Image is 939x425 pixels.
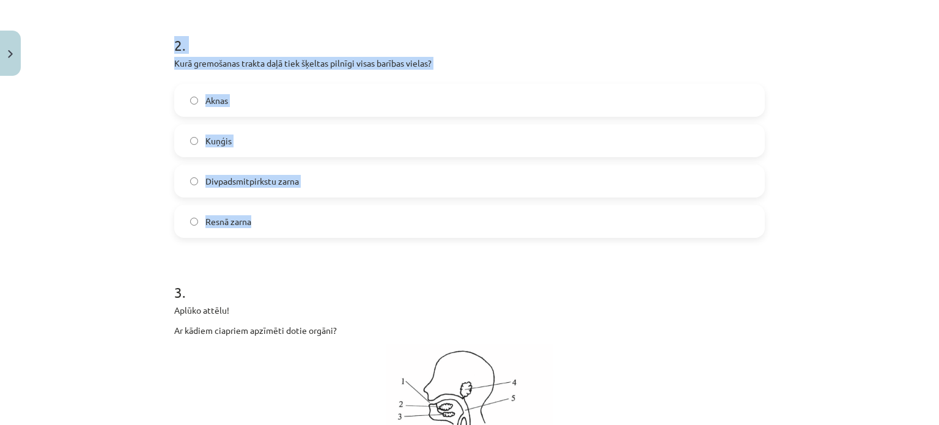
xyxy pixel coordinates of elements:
span: Aknas [205,94,228,107]
h1: 3 . [174,262,765,300]
input: Resnā zarna [190,218,198,226]
input: Kuņģis [190,137,198,145]
p: Ar kādiem ciapriem apzīmēti dotie orgāni? [174,324,765,337]
span: Kuņģis [205,135,232,147]
p: Kurā gremošanas trakta daļā tiek šķeltas pilnīgi visas barības vielas? [174,57,765,70]
img: icon-close-lesson-0947bae3869378f0d4975bcd49f059093ad1ed9edebbc8119c70593378902aed.svg [8,50,13,58]
span: Resnā zarna [205,215,251,228]
p: Aplūko attēlu! [174,304,765,317]
input: Divpadsmitpirkstu zarna [190,177,198,185]
input: Aknas [190,97,198,105]
h1: 2 . [174,15,765,53]
span: Divpadsmitpirkstu zarna [205,175,299,188]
